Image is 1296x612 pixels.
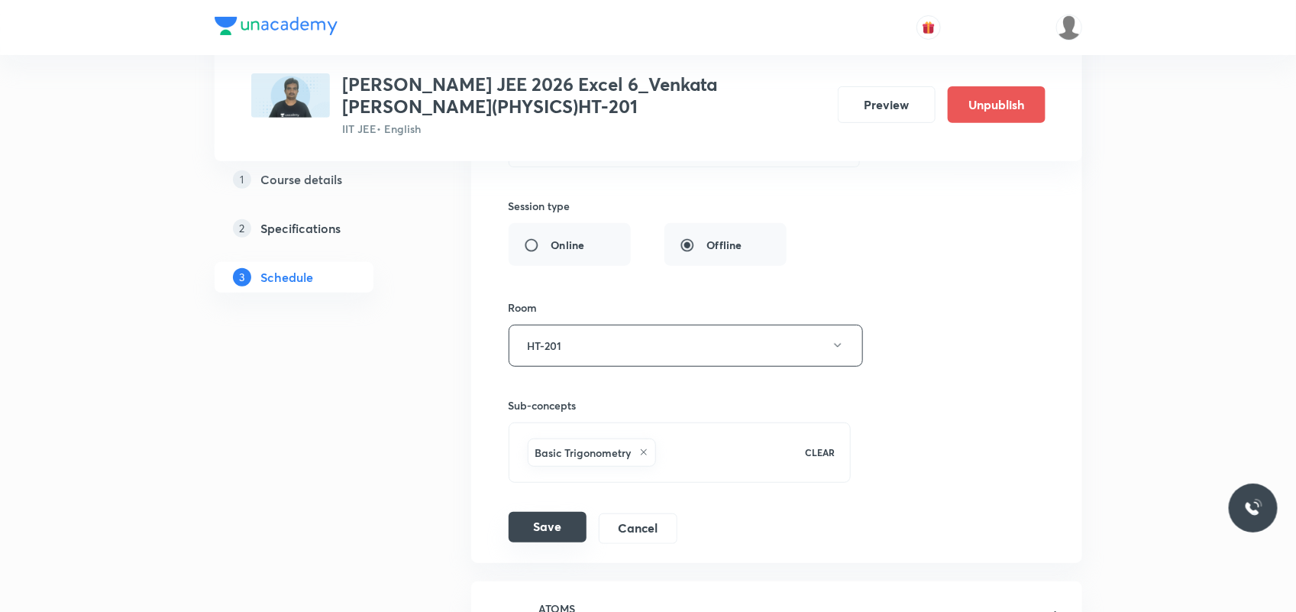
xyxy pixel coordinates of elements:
[509,325,863,367] button: HT-201
[215,17,338,39] a: Company Logo
[948,86,1046,123] button: Unpublish
[260,268,313,287] h5: Schedule
[215,17,338,35] img: Company Logo
[215,164,422,195] a: 1Course details
[1056,15,1082,40] img: S Naga kusuma Alekhya
[260,170,342,189] h5: Course details
[509,300,538,316] h6: Room
[233,268,251,287] p: 3
[838,86,936,123] button: Preview
[342,73,826,118] h3: [PERSON_NAME] JEE 2026 Excel 6_Venkata [PERSON_NAME](PHYSICS)HT-201
[1244,499,1262,517] img: ttu
[509,397,852,413] h6: Sub-concepts
[599,513,677,544] button: Cancel
[509,512,587,542] button: Save
[251,73,330,118] img: C3A4D631-BDBE-4F99-B779-C178C334599E_plus.png
[233,170,251,189] p: 1
[509,198,570,214] h6: Session type
[535,445,632,461] h6: Basic Trigonometry
[233,219,251,238] p: 2
[922,21,936,34] img: avatar
[215,213,422,244] a: 2Specifications
[342,121,826,137] p: IIT JEE • English
[260,219,341,238] h5: Specifications
[805,445,835,459] p: CLEAR
[916,15,941,40] button: avatar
